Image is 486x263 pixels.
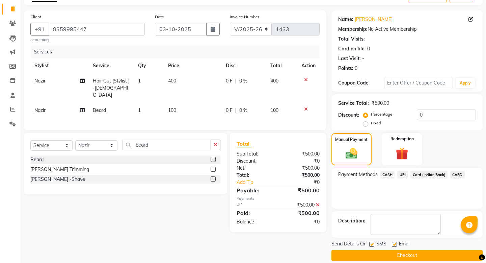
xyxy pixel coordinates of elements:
[338,45,366,52] div: Card on file:
[237,140,252,147] span: Total
[278,150,325,158] div: ₹500.00
[30,166,89,173] div: [PERSON_NAME] Trimming
[31,46,325,58] div: Services
[278,209,325,217] div: ₹500.00
[278,218,325,225] div: ₹0
[138,107,141,113] span: 1
[278,158,325,165] div: ₹0
[123,140,211,150] input: Search or Scan
[331,250,483,261] button: Checkout
[338,16,353,23] div: Name:
[397,171,408,178] span: UPI
[338,35,365,43] div: Total Visits:
[93,78,130,98] span: Hair Cut (Stylist )-[DEMOGRAPHIC_DATA]
[278,172,325,179] div: ₹500.00
[30,156,44,163] div: Beard
[286,179,325,186] div: ₹0
[89,58,134,73] th: Service
[338,100,369,107] div: Service Total:
[168,78,176,84] span: 400
[297,58,320,73] th: Action
[338,55,361,62] div: Last Visit:
[232,158,278,165] div: Discount:
[372,100,389,107] div: ₹500.00
[338,26,368,33] div: Membership:
[384,78,453,88] input: Enter Offer / Coupon Code
[270,78,278,84] span: 400
[230,14,259,20] label: Invoice Number
[239,77,247,85] span: 0 %
[30,14,41,20] label: Client
[266,58,297,73] th: Total
[49,23,145,35] input: Search by Name/Mobile/Email/Code
[456,78,475,88] button: Apply
[30,176,85,183] div: [PERSON_NAME] -Shave
[392,146,412,162] img: _gift.svg
[232,165,278,172] div: Net:
[278,165,325,172] div: ₹500.00
[355,65,357,72] div: 0
[367,45,370,52] div: 0
[30,37,145,43] small: searching...
[235,107,237,114] span: |
[168,107,176,113] span: 100
[270,107,278,113] span: 100
[371,120,381,126] label: Fixed
[34,78,46,84] span: Nazir
[30,23,49,35] button: +91
[232,201,278,209] div: UPI
[410,171,448,178] span: Card (Indian Bank)
[278,186,325,194] div: ₹500.00
[450,171,465,178] span: CARD
[155,14,164,20] label: Date
[338,112,359,119] div: Discount:
[338,79,384,87] div: Coupon Code
[232,218,278,225] div: Balance :
[380,171,395,178] span: CASH
[338,171,378,178] span: Payment Methods
[342,147,361,160] img: _cash.svg
[235,77,237,85] span: |
[34,107,46,113] span: Nazir
[376,240,386,249] span: SMS
[390,136,414,142] label: Redemption
[232,186,278,194] div: Payable:
[222,58,266,73] th: Disc
[232,179,286,186] a: Add Tip
[278,201,325,209] div: ₹500.00
[237,196,320,201] div: Payments
[93,107,106,113] span: Beard
[232,150,278,158] div: Sub Total:
[232,209,278,217] div: Paid:
[134,58,164,73] th: Qty
[331,240,367,249] span: Send Details On
[371,111,393,117] label: Percentage
[226,107,233,114] span: 0 F
[239,107,247,114] span: 0 %
[338,217,365,224] div: Description:
[355,16,393,23] a: [PERSON_NAME]
[399,240,410,249] span: Email
[226,77,233,85] span: 0 F
[164,58,222,73] th: Price
[335,137,368,143] label: Manual Payment
[30,58,89,73] th: Stylist
[138,78,141,84] span: 1
[338,65,353,72] div: Points:
[232,172,278,179] div: Total:
[338,26,476,33] div: No Active Membership
[362,55,364,62] div: -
